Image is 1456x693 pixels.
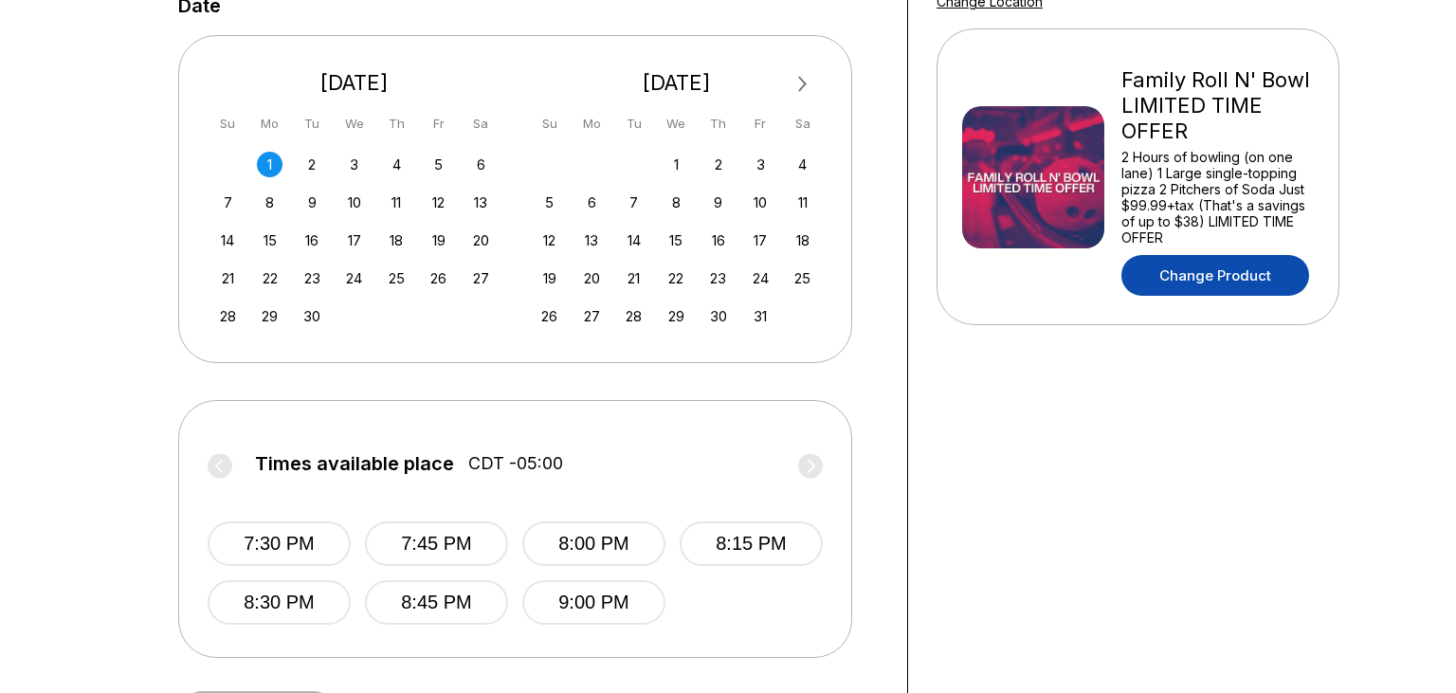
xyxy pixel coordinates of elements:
[664,111,689,137] div: We
[537,228,562,253] div: Choose Sunday, October 12th, 2025
[790,190,815,215] div: Choose Saturday, October 11th, 2025
[341,190,367,215] div: Choose Wednesday, September 10th, 2025
[208,70,501,96] div: [DATE]
[748,228,773,253] div: Choose Friday, October 17th, 2025
[426,228,451,253] div: Choose Friday, September 19th, 2025
[705,111,731,137] div: Th
[257,111,282,137] div: Mo
[215,190,241,215] div: Choose Sunday, September 7th, 2025
[300,111,325,137] div: Tu
[530,70,824,96] div: [DATE]
[468,453,563,474] span: CDT -05:00
[468,111,494,137] div: Sa
[537,190,562,215] div: Choose Sunday, October 5th, 2025
[748,265,773,291] div: Choose Friday, October 24th, 2025
[522,580,665,625] button: 9:00 PM
[705,190,731,215] div: Choose Thursday, October 9th, 2025
[664,303,689,329] div: Choose Wednesday, October 29th, 2025
[1121,67,1314,144] div: Family Roll N' Bowl LIMITED TIME OFFER
[468,152,494,177] div: Choose Saturday, September 6th, 2025
[748,152,773,177] div: Choose Friday, October 3rd, 2025
[341,228,367,253] div: Choose Wednesday, September 17th, 2025
[705,265,731,291] div: Choose Thursday, October 23rd, 2025
[621,228,646,253] div: Choose Tuesday, October 14th, 2025
[257,265,282,291] div: Choose Monday, September 22nd, 2025
[579,265,605,291] div: Choose Monday, October 20th, 2025
[384,190,409,215] div: Choose Thursday, September 11th, 2025
[468,190,494,215] div: Choose Saturday, September 13th, 2025
[208,521,351,566] button: 7:30 PM
[300,228,325,253] div: Choose Tuesday, September 16th, 2025
[468,265,494,291] div: Choose Saturday, September 27th, 2025
[537,303,562,329] div: Choose Sunday, October 26th, 2025
[426,190,451,215] div: Choose Friday, September 12th, 2025
[384,152,409,177] div: Choose Thursday, September 4th, 2025
[300,265,325,291] div: Choose Tuesday, September 23rd, 2025
[748,303,773,329] div: Choose Friday, October 31st, 2025
[705,228,731,253] div: Choose Thursday, October 16th, 2025
[341,111,367,137] div: We
[215,265,241,291] div: Choose Sunday, September 21st, 2025
[1121,149,1314,246] div: 2 Hours of bowling (on one lane) 1 Large single-topping pizza 2 Pitchers of Soda Just $99.99+tax ...
[748,190,773,215] div: Choose Friday, October 10th, 2025
[257,152,282,177] div: Choose Monday, September 1st, 2025
[788,69,818,100] button: Next Month
[215,228,241,253] div: Choose Sunday, September 14th, 2025
[535,150,819,329] div: month 2025-10
[257,303,282,329] div: Choose Monday, September 29th, 2025
[621,265,646,291] div: Choose Tuesday, October 21st, 2025
[579,111,605,137] div: Mo
[215,111,241,137] div: Su
[621,111,646,137] div: Tu
[680,521,823,566] button: 8:15 PM
[300,303,325,329] div: Choose Tuesday, September 30th, 2025
[537,111,562,137] div: Su
[621,190,646,215] div: Choose Tuesday, October 7th, 2025
[365,521,508,566] button: 7:45 PM
[215,303,241,329] div: Choose Sunday, September 28th, 2025
[257,228,282,253] div: Choose Monday, September 15th, 2025
[748,111,773,137] div: Fr
[790,265,815,291] div: Choose Saturday, October 25th, 2025
[664,265,689,291] div: Choose Wednesday, October 22nd, 2025
[705,152,731,177] div: Choose Thursday, October 2nd, 2025
[300,190,325,215] div: Choose Tuesday, September 9th, 2025
[790,228,815,253] div: Choose Saturday, October 18th, 2025
[426,152,451,177] div: Choose Friday, September 5th, 2025
[341,152,367,177] div: Choose Wednesday, September 3rd, 2025
[579,228,605,253] div: Choose Monday, October 13th, 2025
[522,521,665,566] button: 8:00 PM
[579,190,605,215] div: Choose Monday, October 6th, 2025
[664,228,689,253] div: Choose Wednesday, October 15th, 2025
[365,580,508,625] button: 8:45 PM
[664,190,689,215] div: Choose Wednesday, October 8th, 2025
[208,580,351,625] button: 8:30 PM
[621,303,646,329] div: Choose Tuesday, October 28th, 2025
[962,106,1104,248] img: Family Roll N' Bowl LIMITED TIME OFFER
[790,111,815,137] div: Sa
[664,152,689,177] div: Choose Wednesday, October 1st, 2025
[468,228,494,253] div: Choose Saturday, September 20th, 2025
[426,111,451,137] div: Fr
[384,111,409,137] div: Th
[537,265,562,291] div: Choose Sunday, October 19th, 2025
[579,303,605,329] div: Choose Monday, October 27th, 2025
[790,152,815,177] div: Choose Saturday, October 4th, 2025
[300,152,325,177] div: Choose Tuesday, September 2nd, 2025
[255,453,454,474] span: Times available place
[384,228,409,253] div: Choose Thursday, September 18th, 2025
[426,265,451,291] div: Choose Friday, September 26th, 2025
[705,303,731,329] div: Choose Thursday, October 30th, 2025
[212,150,497,329] div: month 2025-09
[257,190,282,215] div: Choose Monday, September 8th, 2025
[384,265,409,291] div: Choose Thursday, September 25th, 2025
[341,265,367,291] div: Choose Wednesday, September 24th, 2025
[1121,255,1309,296] a: Change Product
